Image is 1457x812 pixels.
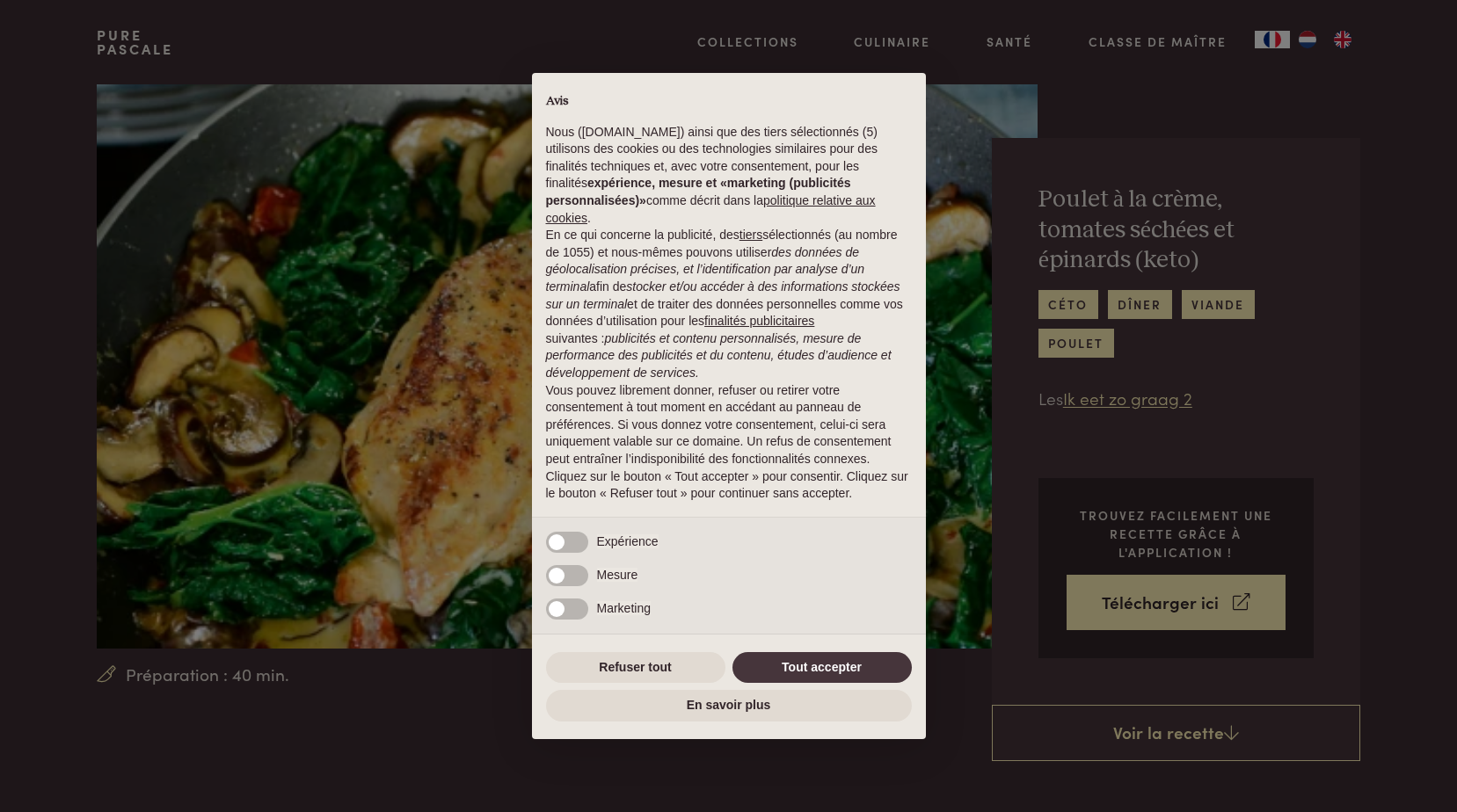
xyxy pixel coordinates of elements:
button: En savoir plus [546,690,912,721]
p: En ce qui concerne la publicité, des sélectionnés (au nombre de 1055) et nous-mêmes pouvons utili... [546,227,912,381]
em: stocker et/ou accéder à des informations stockées sur un terminal [546,279,900,311]
p: Vous pouvez librement donner, refuser ou retirer votre consentement à tout moment en accédant au ... [546,382,912,468]
button: tiers [739,227,762,244]
p: Cliquez sur le bouton « Tout accepter » pour consentir. Cliquez sur le bouton « Refuser tout » po... [546,468,912,503]
h2: Avis [546,94,912,110]
em: des données de géolocalisation précises, et l’identification par analyse d’un terminal [546,245,865,294]
span: Mesure [597,568,638,582]
strong: expérience, mesure et «marketing (publicités personnalisées)» [546,176,851,207]
span: Expérience [597,534,659,548]
em: publicités et contenu personnalisés, mesure de performance des publicités et du contenu, études d... [546,331,892,380]
span: Marketing [597,601,651,615]
button: Refuser tout [546,652,725,684]
p: Nous ([DOMAIN_NAME]) ainsi que des tiers sélectionnés (5) utilisons des cookies ou des technologi... [546,124,912,228]
button: finalités publicitaires [704,313,814,330]
button: Tout accepter [732,652,912,684]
